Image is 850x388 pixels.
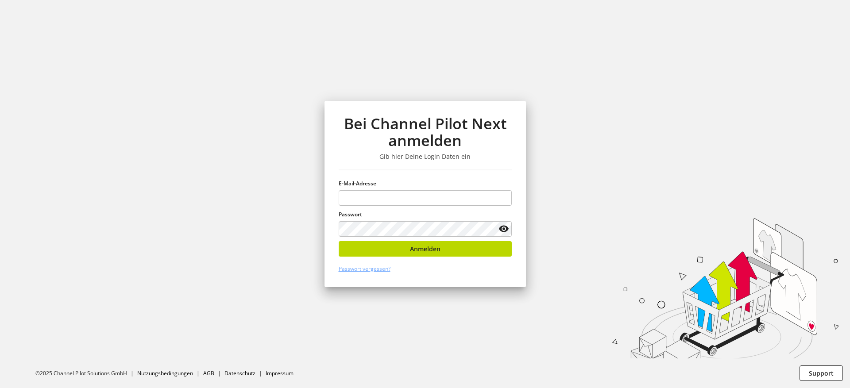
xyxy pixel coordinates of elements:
a: Nutzungsbedingungen [137,369,193,377]
a: Impressum [266,369,294,377]
a: Datenschutz [224,369,255,377]
a: AGB [203,369,214,377]
li: ©2025 Channel Pilot Solutions GmbH [35,369,137,377]
span: Passwort [339,211,362,218]
button: Support [800,365,843,381]
h3: Gib hier Deine Login Daten ein [339,153,512,161]
span: Anmelden [410,244,440,254]
h1: Bei Channel Pilot Next anmelden [339,115,512,149]
button: Anmelden [339,241,512,257]
span: E-Mail-Adresse [339,180,376,187]
span: Support [809,369,834,378]
a: Passwort vergessen? [339,265,390,273]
